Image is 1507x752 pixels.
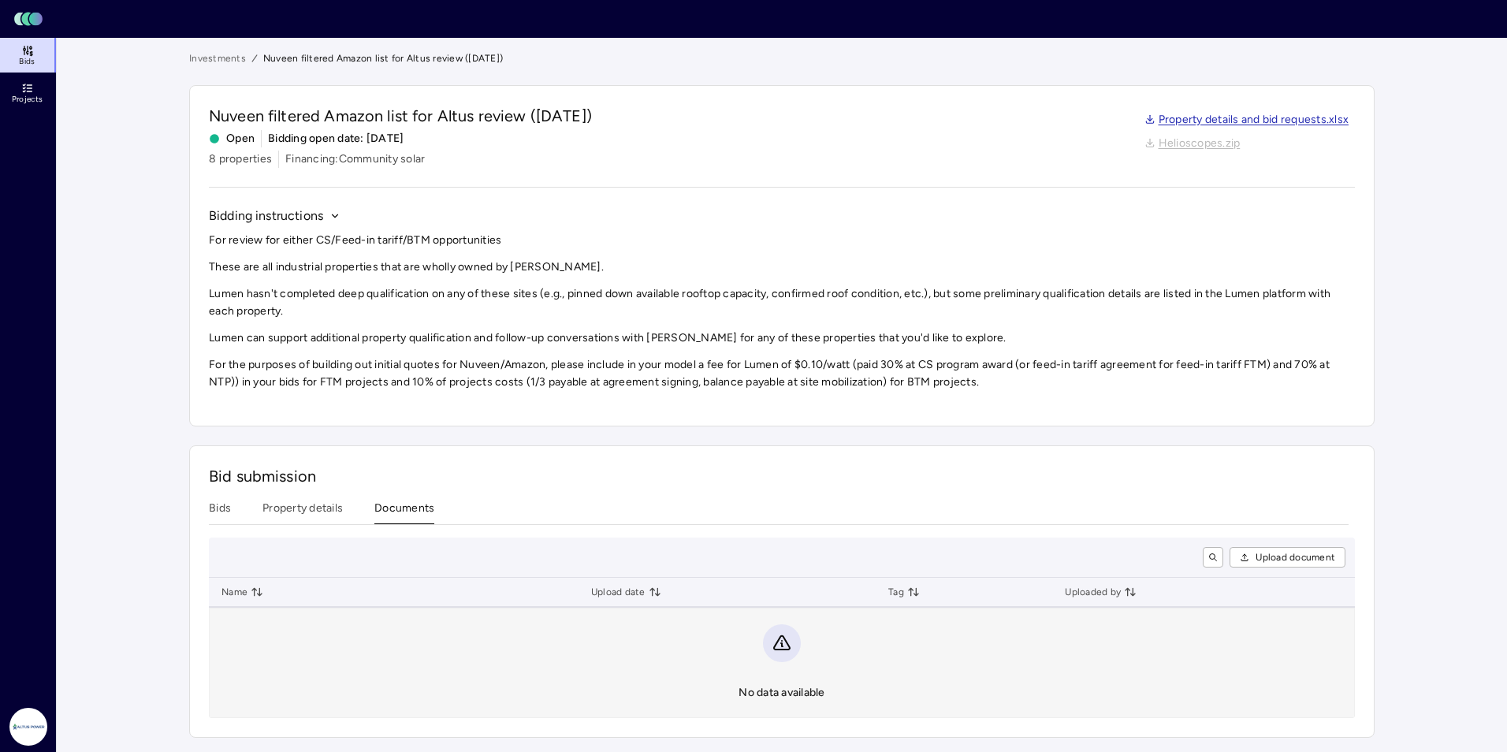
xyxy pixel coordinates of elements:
[209,285,1355,320] p: Lumen hasn't completed deep qualification on any of these sites (e.g., pinned down available roof...
[649,586,661,598] button: toggle sorting
[1124,586,1137,598] button: toggle sorting
[888,584,920,600] span: Tag
[209,105,592,127] span: Nuveen filtered Amazon list for Altus review ([DATE])
[189,50,1375,66] nav: breadcrumb
[209,130,255,147] span: Open
[263,50,503,66] span: Nuveen filtered Amazon list for Altus review ([DATE])
[739,684,824,702] div: No data available
[1256,549,1335,565] span: Upload document
[209,151,272,168] span: 8 properties
[209,500,231,524] button: Bids
[12,95,43,104] span: Projects
[591,584,661,600] span: Upload date
[1230,547,1345,568] button: Upload document
[251,586,263,598] button: toggle sorting
[189,50,246,66] a: Investments
[285,151,425,168] span: Financing: Community solar
[1144,111,1349,128] a: Property details and bid requests.xlsx
[221,584,263,600] span: Name
[907,586,920,598] button: toggle sorting
[209,232,1355,249] p: For review for either CS/Feed-in tariff/BTM opportunities
[1065,584,1137,600] span: Uploaded by
[374,500,434,524] button: Documents
[209,356,1355,391] p: For the purposes of building out initial quotes for Nuveen/Amazon, please include in your model a...
[268,130,404,147] span: Bidding open date: [DATE]
[209,329,1355,347] p: Lumen can support additional property qualification and follow-up conversations with [PERSON_NAME...
[209,467,316,486] span: Bid submission
[19,57,35,66] span: Bids
[262,500,343,524] button: Property details
[209,207,340,225] button: Bidding instructions
[209,259,1355,276] p: These are all industrial properties that are wholly owned by [PERSON_NAME].
[209,207,323,225] span: Bidding instructions
[1203,547,1223,568] button: toggle search
[9,708,47,746] img: Altus Power
[1144,135,1241,152] a: Helioscopes.zip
